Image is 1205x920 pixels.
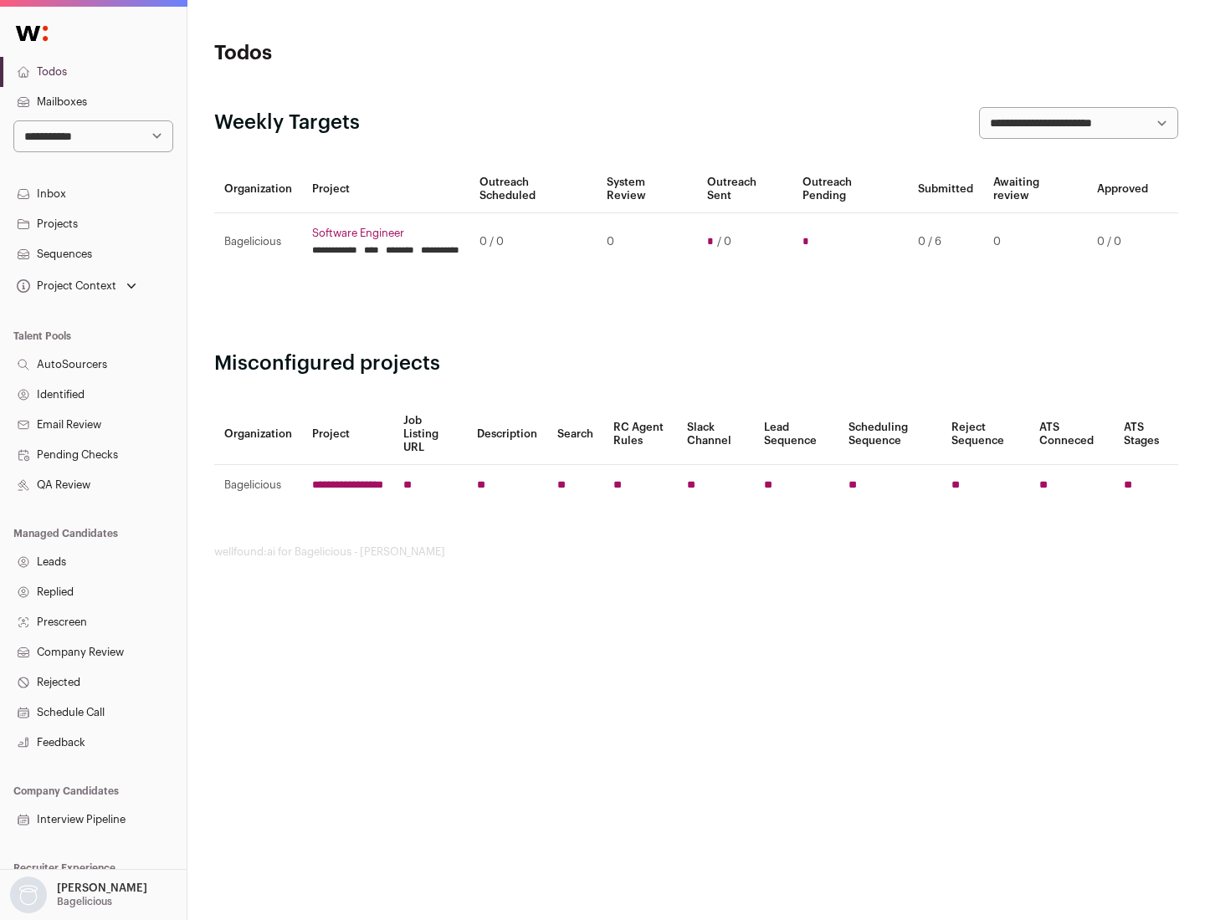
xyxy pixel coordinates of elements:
[1087,213,1158,271] td: 0 / 0
[1029,404,1113,465] th: ATS Conneced
[302,404,393,465] th: Project
[547,404,603,465] th: Search
[677,404,754,465] th: Slack Channel
[983,166,1087,213] th: Awaiting review
[214,213,302,271] td: Bagelicious
[7,877,151,913] button: Open dropdown
[983,213,1087,271] td: 0
[603,404,676,465] th: RC Agent Rules
[13,274,140,298] button: Open dropdown
[214,40,536,67] h1: Todos
[697,166,793,213] th: Outreach Sent
[597,213,696,271] td: 0
[214,350,1178,377] h2: Misconfigured projects
[393,404,467,465] th: Job Listing URL
[908,166,983,213] th: Submitted
[717,235,731,248] span: / 0
[469,213,597,271] td: 0 / 0
[7,17,57,50] img: Wellfound
[754,404,838,465] th: Lead Sequence
[838,404,941,465] th: Scheduling Sequence
[13,279,116,293] div: Project Context
[57,882,147,895] p: [PERSON_NAME]
[214,166,302,213] th: Organization
[1087,166,1158,213] th: Approved
[214,545,1178,559] footer: wellfound:ai for Bagelicious - [PERSON_NAME]
[597,166,696,213] th: System Review
[1114,404,1178,465] th: ATS Stages
[214,465,302,506] td: Bagelicious
[10,877,47,913] img: nopic.png
[908,213,983,271] td: 0 / 6
[214,404,302,465] th: Organization
[469,166,597,213] th: Outreach Scheduled
[312,227,459,240] a: Software Engineer
[792,166,907,213] th: Outreach Pending
[941,404,1030,465] th: Reject Sequence
[302,166,469,213] th: Project
[467,404,547,465] th: Description
[214,110,360,136] h2: Weekly Targets
[57,895,112,908] p: Bagelicious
